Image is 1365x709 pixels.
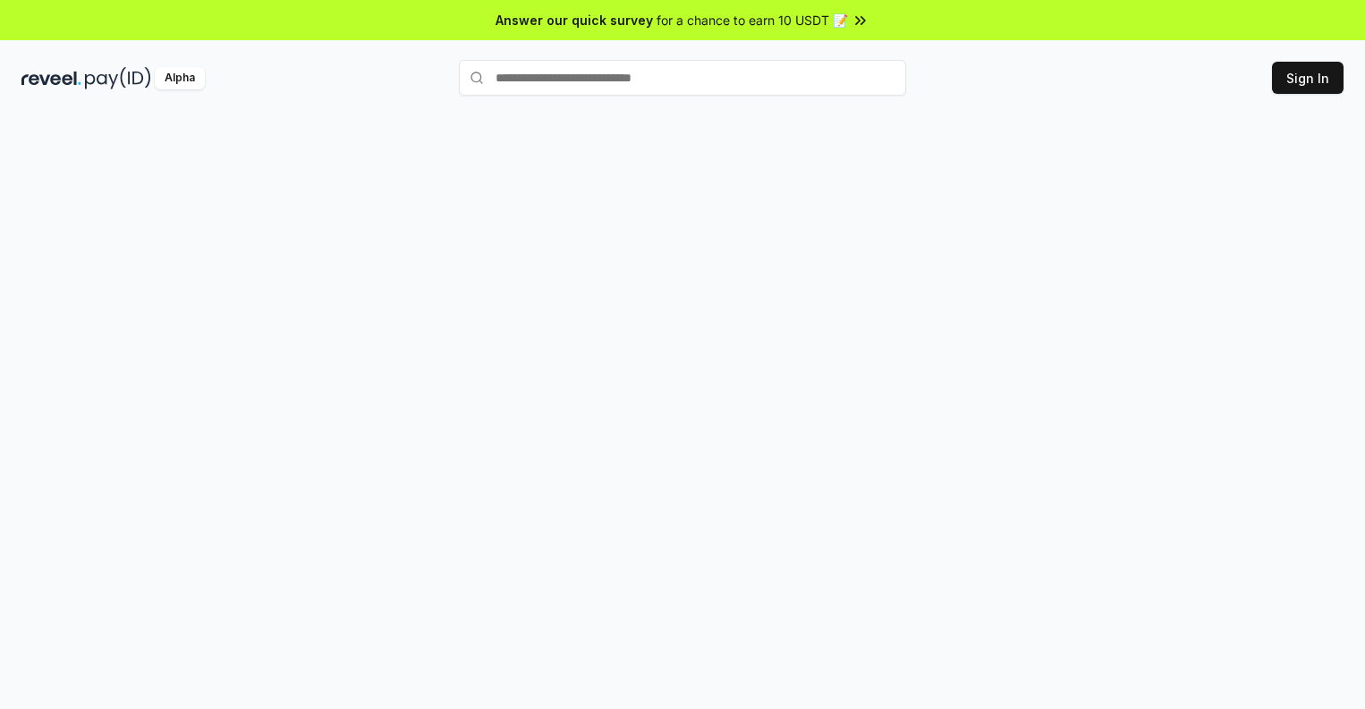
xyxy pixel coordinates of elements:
[21,67,81,89] img: reveel_dark
[85,67,151,89] img: pay_id
[155,67,205,89] div: Alpha
[657,11,848,30] span: for a chance to earn 10 USDT 📝
[496,11,653,30] span: Answer our quick survey
[1272,62,1344,94] button: Sign In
